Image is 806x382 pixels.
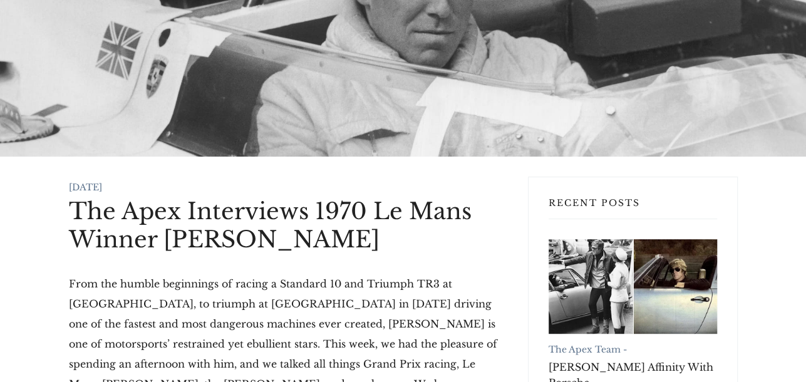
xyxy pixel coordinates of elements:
[549,197,717,219] h3: Recent Posts
[69,197,508,254] h1: The Apex Interviews 1970 Le Mans Winner [PERSON_NAME]
[69,182,102,193] time: [DATE]
[549,344,627,355] a: The Apex Team -
[549,239,717,334] a: Robert Redford's Affinity With Porsche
